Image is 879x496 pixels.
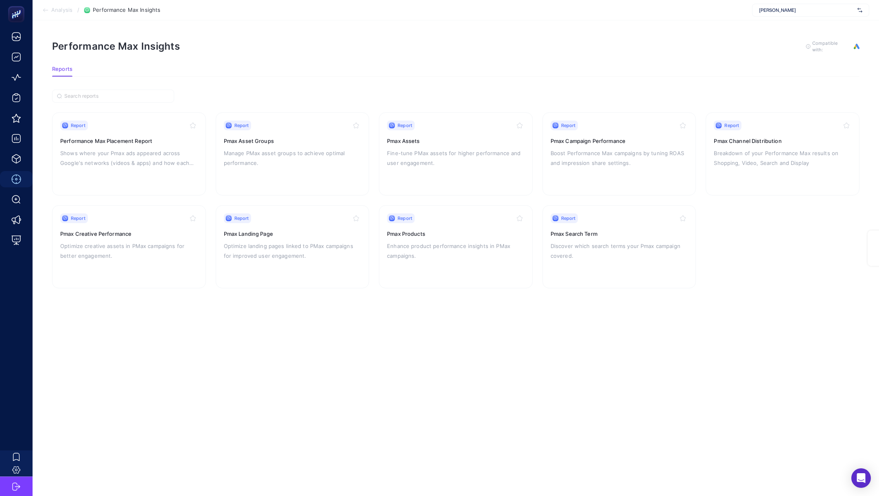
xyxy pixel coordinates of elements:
[224,230,361,238] h3: Pmax Landing Page
[542,112,696,195] a: ReportPmax Campaign PerformanceBoost Performance Max campaigns by tuning ROAS and impression shar...
[551,137,688,145] h3: Pmax Campaign Performance
[387,148,525,168] p: Fine-tune PMax assets for higher performance and user engagement.
[551,148,688,168] p: Boost Performance Max campaigns by tuning ROAS and impression share settings.
[234,122,249,129] span: Report
[52,40,180,52] h1: Performance Max Insights
[387,230,525,238] h3: Pmax Products
[379,205,533,288] a: ReportPmax ProductsEnhance product performance insights in PMax campaigns.
[551,230,688,238] h3: Pmax Search Term
[60,148,198,168] p: Shows where your Pmax ads appeared across Google's networks (videos & apps) and how each placemen...
[234,215,249,222] span: Report
[851,468,871,488] div: Open Intercom Messenger
[714,148,851,168] p: Breakdown of your Performance Max results on Shopping, Video, Search and Display
[216,112,370,195] a: ReportPmax Asset GroupsManage PMax asset groups to achieve optimal performance.
[216,205,370,288] a: ReportPmax Landing PageOptimize landing pages linked to PMax campaigns for improved user engagement.
[542,205,696,288] a: ReportPmax Search TermDiscover which search terms your Pmax campaign covered.
[77,7,79,13] span: /
[714,137,851,145] h3: Pmax Channel Distribution
[379,112,533,195] a: ReportPmax AssetsFine-tune PMax assets for higher performance and user engagement.
[52,205,206,288] a: ReportPmax Creative PerformanceOptimize creative assets in PMax campaigns for better engagement.
[387,241,525,261] p: Enhance product performance insights in PMax campaigns.
[60,137,198,145] h3: Performance Max Placement Report
[224,137,361,145] h3: Pmax Asset Groups
[857,6,862,14] img: svg%3e
[812,40,849,53] span: Compatible with:
[52,112,206,195] a: ReportPerformance Max Placement ReportShows where your Pmax ads appeared across Google's networks...
[398,122,412,129] span: Report
[224,148,361,168] p: Manage PMax asset groups to achieve optimal performance.
[71,122,85,129] span: Report
[724,122,739,129] span: Report
[759,7,854,13] span: [PERSON_NAME]
[398,215,412,222] span: Report
[706,112,859,195] a: ReportPmax Channel DistributionBreakdown of your Performance Max results on Shopping, Video, Sear...
[93,7,160,13] span: Performance Max Insights
[51,7,72,13] span: Analysis
[52,66,72,72] span: Reports
[561,215,576,222] span: Report
[387,137,525,145] h3: Pmax Assets
[60,241,198,261] p: Optimize creative assets in PMax campaigns for better engagement.
[71,215,85,222] span: Report
[224,241,361,261] p: Optimize landing pages linked to PMax campaigns for improved user engagement.
[60,230,198,238] h3: Pmax Creative Performance
[52,66,72,77] button: Reports
[551,241,688,261] p: Discover which search terms your Pmax campaign covered.
[561,122,576,129] span: Report
[64,93,169,99] input: Search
